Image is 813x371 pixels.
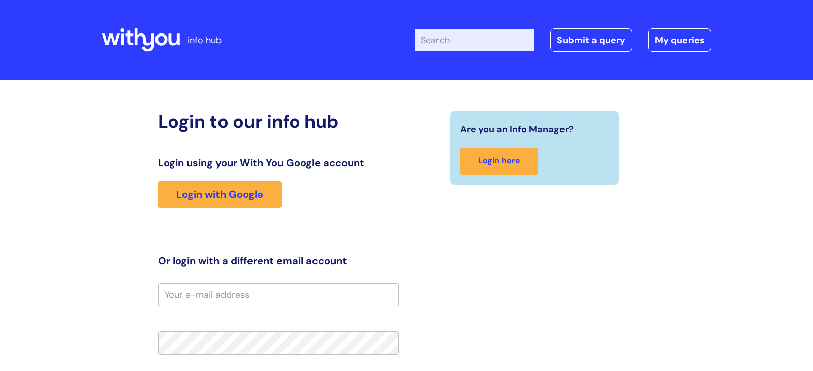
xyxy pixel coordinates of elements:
span: Are you an Info Manager? [460,121,574,138]
h3: Or login with a different email account [158,255,399,267]
h2: Login to our info hub [158,111,399,132]
input: Your e-mail address [158,283,399,307]
h3: Login using your With You Google account [158,157,399,169]
a: My queries [648,28,711,52]
a: Login with Google [158,181,282,208]
input: Search [415,29,534,51]
p: info hub [187,32,222,48]
a: Submit a query [550,28,632,52]
a: Login here [460,148,538,175]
